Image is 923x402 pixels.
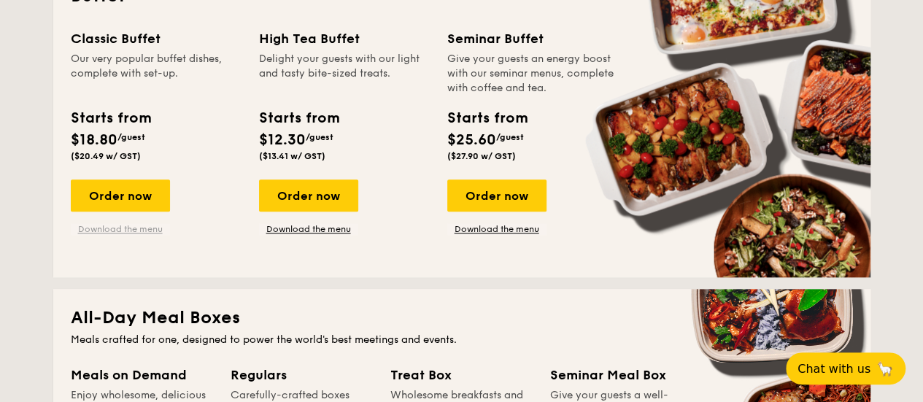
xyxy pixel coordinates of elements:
[447,52,618,96] div: Give your guests an energy boost with our seminar menus, complete with coffee and tea.
[259,107,339,129] div: Starts from
[259,131,306,149] span: $12.30
[390,365,533,385] div: Treat Box
[259,151,325,161] span: ($13.41 w/ GST)
[447,179,547,212] div: Order now
[71,365,213,385] div: Meals on Demand
[259,52,430,96] div: Delight your guests with our light and tasty bite-sized treats.
[71,52,242,96] div: Our very popular buffet dishes, complete with set-up.
[117,132,145,142] span: /guest
[259,28,430,49] div: High Tea Buffet
[786,352,905,384] button: Chat with us🦙
[259,223,358,235] a: Download the menu
[71,333,853,347] div: Meals crafted for one, designed to power the world's best meetings and events.
[71,179,170,212] div: Order now
[447,223,547,235] a: Download the menu
[71,306,853,330] h2: All-Day Meal Boxes
[447,131,496,149] span: $25.60
[259,179,358,212] div: Order now
[876,360,894,377] span: 🦙
[496,132,524,142] span: /guest
[306,132,333,142] span: /guest
[550,365,692,385] div: Seminar Meal Box
[231,365,373,385] div: Regulars
[71,131,117,149] span: $18.80
[447,28,618,49] div: Seminar Buffet
[71,223,170,235] a: Download the menu
[71,107,150,129] div: Starts from
[798,362,870,376] span: Chat with us
[71,28,242,49] div: Classic Buffet
[447,107,527,129] div: Starts from
[71,151,141,161] span: ($20.49 w/ GST)
[447,151,516,161] span: ($27.90 w/ GST)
